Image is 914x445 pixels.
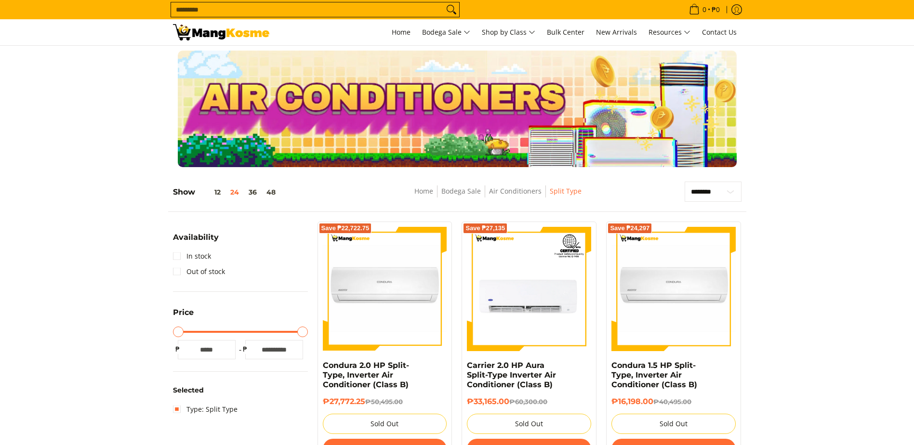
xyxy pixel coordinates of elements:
[547,27,584,37] span: Bulk Center
[173,24,269,40] img: Bodega Sale Aircon l Mang Kosme: Home Appliances Warehouse Sale Split Type | Page 2
[509,398,547,406] del: ₱60,300.00
[611,361,697,389] a: Condura 1.5 HP Split-Type, Inverter Air Conditioner (Class B)
[482,26,535,39] span: Shop by Class
[686,4,723,15] span: •
[279,19,742,45] nav: Main Menu
[467,397,591,406] h6: ₱33,165.00
[465,225,505,231] span: Save ₱27,135
[225,188,244,196] button: 24
[387,19,415,45] a: Home
[649,26,690,39] span: Resources
[173,402,238,417] a: Type: Split Type
[173,234,219,241] span: Availability
[467,227,591,351] img: carrier-2hp-aura-split-type-inverter-air-conditioner-class-b-full-view-mang-kosme
[422,26,470,39] span: Bodega Sale
[417,19,475,45] a: Bodega Sale
[489,186,542,196] a: Air Conditioners
[441,186,481,196] a: Bodega Sale
[611,414,736,434] button: Sold Out
[467,414,591,434] button: Sold Out
[653,398,691,406] del: ₱40,495.00
[173,344,183,354] span: ₱
[173,264,225,279] a: Out of stock
[702,27,737,37] span: Contact Us
[444,2,459,17] button: Search
[323,361,409,389] a: Condura 2.0 HP Split-Type, Inverter Air Conditioner (Class B)
[701,6,708,13] span: 0
[321,225,370,231] span: Save ₱22,722.75
[392,27,411,37] span: Home
[591,19,642,45] a: New Arrivals
[611,227,736,351] img: condura-split-type-inverter-air-conditioner-class-b-full-view-mang-kosme
[195,188,225,196] button: 12
[173,187,280,197] h5: Show
[697,19,742,45] a: Contact Us
[244,188,262,196] button: 36
[477,19,540,45] a: Shop by Class
[467,361,556,389] a: Carrier 2.0 HP Aura Split-Type Inverter Air Conditioner (Class B)
[173,386,308,395] h6: Selected
[610,225,649,231] span: Save ₱24,297
[173,234,219,249] summary: Open
[365,398,403,406] del: ₱50,495.00
[611,397,736,406] h6: ₱16,198.00
[550,185,582,197] span: Split Type
[596,27,637,37] span: New Arrivals
[710,6,721,13] span: ₱0
[323,397,447,406] h6: ₱27,772.25
[262,188,280,196] button: 48
[173,249,211,264] a: In stock
[323,414,447,434] button: Sold Out
[644,19,695,45] a: Resources
[347,185,649,207] nav: Breadcrumbs
[240,344,250,354] span: ₱
[414,186,433,196] a: Home
[173,309,194,324] summary: Open
[323,227,447,351] img: condura-split-type-inverter-air-conditioner-class-b-full-view-mang-kosme
[542,19,589,45] a: Bulk Center
[173,309,194,316] span: Price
